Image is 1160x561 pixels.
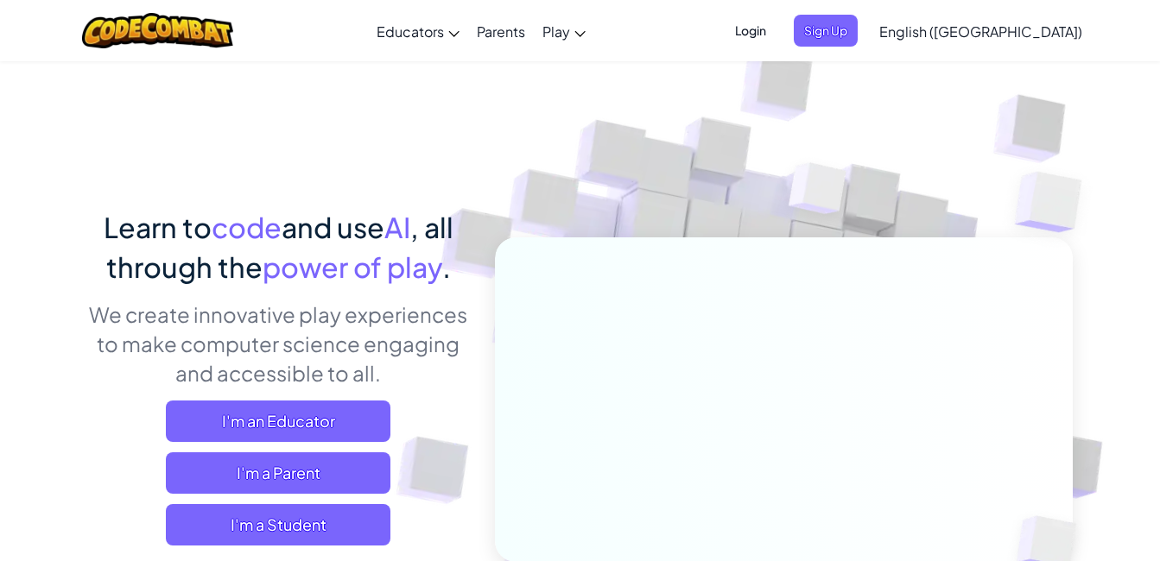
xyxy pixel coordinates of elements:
[756,129,880,257] img: Overlap cubes
[263,249,442,284] span: power of play
[794,15,858,47] button: Sign Up
[980,129,1130,275] img: Overlap cubes
[725,15,777,47] button: Login
[282,210,384,244] span: and use
[166,400,390,442] a: I'm an Educator
[871,8,1091,54] a: English ([GEOGRAPHIC_DATA])
[368,8,468,54] a: Educators
[82,13,233,48] img: CodeCombat logo
[879,22,1082,41] span: English ([GEOGRAPHIC_DATA])
[468,8,534,54] a: Parents
[212,210,282,244] span: code
[384,210,410,244] span: AI
[442,249,451,284] span: .
[542,22,570,41] span: Play
[104,210,212,244] span: Learn to
[88,299,469,388] p: We create innovative play experiences to make computer science engaging and accessible to all.
[166,452,390,494] a: I'm a Parent
[534,8,594,54] a: Play
[377,22,444,41] span: Educators
[166,504,390,545] button: I'm a Student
